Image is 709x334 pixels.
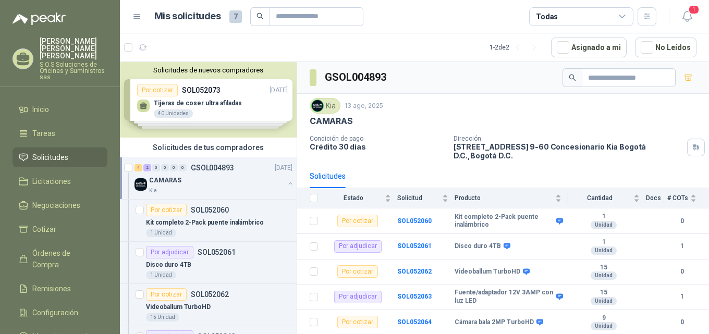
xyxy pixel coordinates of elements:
div: 2 [143,164,151,171]
a: Órdenes de Compra [13,243,107,275]
img: Company Logo [135,178,147,191]
div: 0 [179,164,187,171]
p: SOL052060 [191,206,229,214]
button: 1 [678,7,696,26]
button: Solicitudes de nuevos compradores [124,66,292,74]
b: 15 [568,289,640,297]
b: 9 [568,314,640,323]
a: Negociaciones [13,195,107,215]
div: Kia [310,98,340,114]
b: 1 [568,213,640,221]
th: Cantidad [568,188,646,208]
p: [DATE] [275,163,292,173]
b: Cámara bala 2MP TurboHD [455,318,534,327]
img: Logo peakr [13,13,66,25]
button: Asignado a mi [551,38,627,57]
span: Solicitudes [32,152,68,163]
a: SOL052064 [397,318,432,326]
span: Órdenes de Compra [32,248,97,270]
th: # COTs [667,188,709,208]
img: Company Logo [312,100,323,112]
div: 0 [152,164,160,171]
span: 1 [688,5,700,15]
div: Por adjudicar [334,240,382,253]
span: Configuración [32,307,78,318]
span: Producto [455,194,553,202]
th: Docs [646,188,667,208]
p: Disco duro 4TB [146,260,191,270]
b: Disco duro 4TB [455,242,501,251]
a: Por adjudicarSOL052061Disco duro 4TB1 Unidad [120,242,297,284]
a: 4 2 0 0 0 0 GSOL004893[DATE] Company LogoCAMARASKia [135,162,295,195]
th: Producto [455,188,568,208]
div: Por adjudicar [146,246,193,258]
p: Kit completo 2-Pack puente inalámbrico [146,218,263,228]
p: Condición de pago [310,135,445,142]
span: # COTs [667,194,688,202]
p: CAMARAS [310,116,353,127]
div: Por cotizar [337,316,378,328]
span: Cotizar [32,224,56,235]
div: Por cotizar [337,215,378,227]
div: Unidad [591,322,617,330]
p: [STREET_ADDRESS] 9-60 Concesionario Kia Bogotá D.C. , Bogotá D.C. [454,142,683,160]
div: Unidad [591,271,617,280]
p: CAMARAS [149,176,181,185]
div: Unidad [591,297,617,305]
h3: GSOL004893 [325,69,388,85]
span: 7 [229,10,242,23]
div: 4 [135,164,142,171]
div: Solicitudes de tus compradores [120,138,297,157]
p: GSOL004893 [191,164,234,171]
b: Kit completo 2-Pack puente inalámbrico [455,213,554,229]
b: Fuente/adaptador 12V 3AMP con luz LED [455,289,554,305]
div: Unidad [591,221,617,229]
div: Unidad [591,246,617,255]
th: Estado [324,188,397,208]
div: Solicitudes [310,170,346,182]
p: 13 ago, 2025 [345,101,383,111]
div: 1 Unidad [146,229,176,237]
div: 1 - 2 de 2 [490,39,543,56]
a: Configuración [13,303,107,323]
a: SOL052062 [397,268,432,275]
a: Cotizar [13,219,107,239]
span: Inicio [32,104,49,115]
p: S.O.S Soluciones de Oficinas y Suministros sas [40,61,107,80]
div: Por cotizar [146,204,187,216]
b: 0 [667,267,696,277]
div: Por adjudicar [334,291,382,303]
div: 0 [170,164,178,171]
span: Tareas [32,128,55,139]
p: Dirección [454,135,683,142]
b: Videoballum TurboHD [455,268,520,276]
a: SOL052060 [397,217,432,225]
span: Solicitud [397,194,440,202]
a: Licitaciones [13,171,107,191]
a: SOL052061 [397,242,432,250]
p: Videoballum TurboHD [146,302,211,312]
b: 0 [667,317,696,327]
b: 1 [667,241,696,251]
p: Crédito 30 días [310,142,445,151]
div: 1 Unidad [146,271,176,279]
p: [PERSON_NAME] [PERSON_NAME] [PERSON_NAME] [40,38,107,59]
a: Por cotizarSOL052062Videoballum TurboHD15 Unidad [120,284,297,326]
h1: Mis solicitudes [154,9,221,24]
span: search [569,74,576,81]
a: Tareas [13,123,107,143]
a: Remisiones [13,279,107,299]
p: SOL052062 [191,291,229,298]
span: Cantidad [568,194,631,202]
span: Estado [324,194,383,202]
p: SOL052061 [198,249,236,256]
button: No Leídos [635,38,696,57]
span: Licitaciones [32,176,71,187]
div: Todas [536,11,558,22]
b: SOL052063 [397,293,432,300]
div: 15 Unidad [146,313,179,321]
a: Solicitudes [13,147,107,167]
